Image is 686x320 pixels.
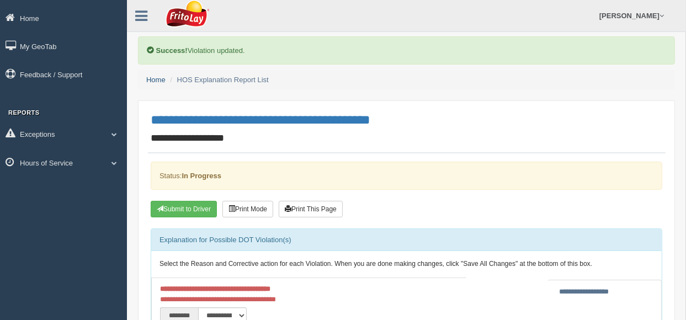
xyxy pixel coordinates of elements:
strong: In Progress [182,172,221,180]
b: Success! [156,46,188,55]
button: Print This Page [279,201,343,217]
a: Home [146,76,166,84]
div: Violation updated. [138,36,675,65]
button: Print Mode [222,201,273,217]
div: Explanation for Possible DOT Violation(s) [151,229,662,251]
div: Status: [151,162,662,190]
a: HOS Explanation Report List [177,76,269,84]
div: Select the Reason and Corrective action for each Violation. When you are done making changes, cli... [151,251,662,278]
button: Submit To Driver [151,201,217,217]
